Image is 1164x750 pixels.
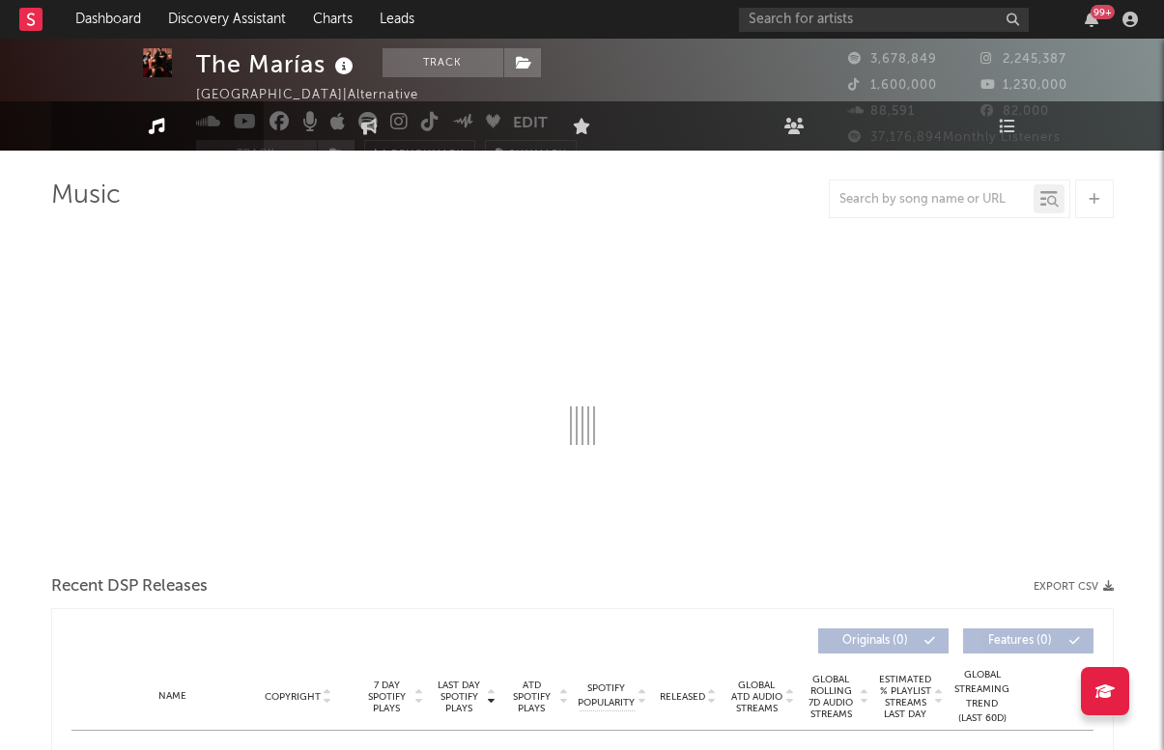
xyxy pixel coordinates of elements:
[110,689,237,704] div: Name
[364,140,475,169] a: Benchmark
[739,8,1029,32] input: Search for artists
[848,79,937,92] span: 1,600,000
[831,635,920,647] span: Originals ( 0 )
[1085,12,1098,27] button: 99+
[361,680,412,714] span: 7 Day Spotify Plays
[660,691,705,703] span: Released
[51,575,208,598] span: Recent DSP Releases
[963,628,1093,653] button: Features(0)
[265,691,321,703] span: Copyright
[196,84,440,107] div: [GEOGRAPHIC_DATA] | Alternative
[509,150,566,160] span: Summary
[434,680,485,714] span: Last Day Spotify Plays
[506,680,557,714] span: ATD Spotify Plays
[953,668,1011,726] div: Global Streaming Trend (Last 60D)
[879,674,932,720] span: Estimated % Playlist Streams Last Day
[196,140,317,169] button: Track
[1034,581,1114,593] button: Export CSV
[976,635,1065,647] span: Features ( 0 )
[980,79,1067,92] span: 1,230,000
[1091,5,1115,19] div: 99 +
[485,140,577,169] button: Summary
[848,53,937,66] span: 3,678,849
[383,48,503,77] button: Track
[830,192,1034,208] input: Search by song name or URL
[818,628,949,653] button: Originals(0)
[805,674,858,720] span: Global Rolling 7D Audio Streams
[730,680,783,714] span: Global ATD Audio Streams
[391,144,465,167] span: Benchmark
[980,53,1066,66] span: 2,245,387
[196,48,358,80] div: The Marías
[578,681,635,710] span: Spotify Popularity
